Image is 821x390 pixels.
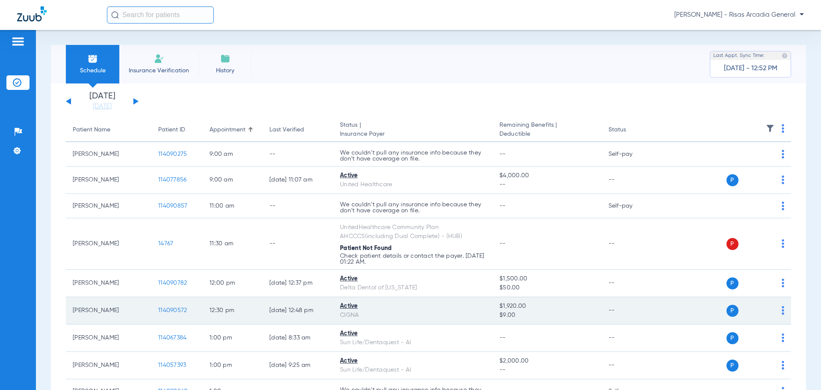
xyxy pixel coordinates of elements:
[762,202,771,210] img: x.svg
[499,241,506,247] span: --
[499,180,594,189] span: --
[726,360,738,372] span: P
[220,54,230,64] img: History
[158,307,187,313] span: 114090572
[499,151,506,157] span: --
[340,202,486,214] p: We couldn’t pull any insurance info because they don’t have coverage on file.
[493,118,601,142] th: Remaining Benefits |
[602,167,659,194] td: --
[602,297,659,325] td: --
[66,325,151,352] td: [PERSON_NAME]
[263,142,333,167] td: --
[158,280,187,286] span: 114090782
[782,279,784,287] img: group-dot-blue.svg
[340,180,486,189] div: United Healthcare
[66,352,151,379] td: [PERSON_NAME]
[340,245,392,251] span: Patient Not Found
[111,11,119,19] img: Search Icon
[158,203,187,209] span: 114090857
[158,125,196,134] div: Patient ID
[263,297,333,325] td: [DATE] 12:48 PM
[499,302,594,311] span: $1,920.00
[107,6,214,24] input: Search for patients
[340,274,486,283] div: Active
[263,167,333,194] td: [DATE] 11:07 AM
[766,124,774,133] img: filter.svg
[602,118,659,142] th: Status
[158,241,173,247] span: 14767
[66,167,151,194] td: [PERSON_NAME]
[263,194,333,218] td: --
[782,361,784,369] img: group-dot-blue.svg
[66,194,151,218] td: [PERSON_NAME]
[499,335,506,341] span: --
[340,130,486,139] span: Insurance Payer
[762,306,771,315] img: x.svg
[66,270,151,297] td: [PERSON_NAME]
[602,270,659,297] td: --
[762,176,771,184] img: x.svg
[499,203,506,209] span: --
[154,54,164,64] img: Manual Insurance Verification
[726,332,738,344] span: P
[333,118,493,142] th: Status |
[340,171,486,180] div: Active
[762,239,771,248] img: x.svg
[499,130,594,139] span: Deductible
[203,270,263,297] td: 12:00 PM
[782,306,784,315] img: group-dot-blue.svg
[203,325,263,352] td: 1:00 PM
[782,150,784,158] img: group-dot-blue.svg
[782,239,784,248] img: group-dot-blue.svg
[499,311,594,320] span: $9.00
[17,6,47,21] img: Zuub Logo
[263,325,333,352] td: [DATE] 8:33 AM
[158,177,186,183] span: 114077856
[340,357,486,366] div: Active
[340,311,486,320] div: CIGNA
[340,366,486,375] div: Sun Life/Dentaquest - AI
[726,238,738,250] span: P
[11,36,25,47] img: hamburger-icon
[602,218,659,270] td: --
[602,325,659,352] td: --
[499,366,594,375] span: --
[210,125,245,134] div: Appointment
[499,357,594,366] span: $2,000.00
[158,335,186,341] span: 114067384
[602,352,659,379] td: --
[499,274,594,283] span: $1,500.00
[72,66,113,75] span: Schedule
[203,167,263,194] td: 9:00 AM
[340,302,486,311] div: Active
[203,194,263,218] td: 11:00 AM
[77,102,128,111] a: [DATE]
[203,297,263,325] td: 12:30 PM
[713,51,765,60] span: Last Appt. Sync Time:
[762,279,771,287] img: x.svg
[158,151,187,157] span: 114090275
[126,66,192,75] span: Insurance Verification
[782,176,784,184] img: group-dot-blue.svg
[499,171,594,180] span: $4,000.00
[726,174,738,186] span: P
[263,218,333,270] td: --
[203,142,263,167] td: 9:00 AM
[88,54,98,64] img: Schedule
[340,150,486,162] p: We couldn’t pull any insurance info because they don’t have coverage on file.
[782,124,784,133] img: group-dot-blue.svg
[340,223,486,241] div: UnitedHealthcare Community Plan AHCCCS(including Dual Complete) - (HUB)
[782,202,784,210] img: group-dot-blue.svg
[602,142,659,167] td: Self-pay
[762,333,771,342] img: x.svg
[762,150,771,158] img: x.svg
[340,283,486,292] div: Delta Dental of [US_STATE]
[73,125,145,134] div: Patient Name
[263,270,333,297] td: [DATE] 12:37 PM
[263,352,333,379] td: [DATE] 9:25 AM
[203,218,263,270] td: 11:30 AM
[66,142,151,167] td: [PERSON_NAME]
[674,11,804,19] span: [PERSON_NAME] - Risas Arcadia General
[158,125,185,134] div: Patient ID
[782,333,784,342] img: group-dot-blue.svg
